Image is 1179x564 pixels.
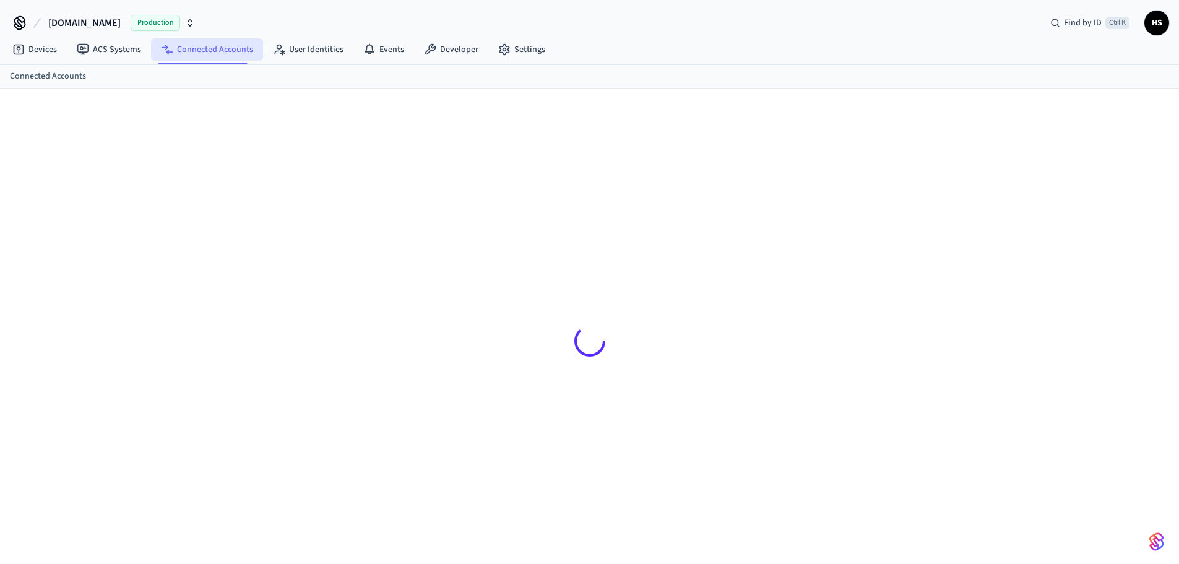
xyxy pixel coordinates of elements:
[414,38,488,61] a: Developer
[2,38,67,61] a: Devices
[488,38,555,61] a: Settings
[151,38,263,61] a: Connected Accounts
[131,15,180,31] span: Production
[1149,532,1164,552] img: SeamLogoGradient.69752ec5.svg
[1040,12,1139,34] div: Find by IDCtrl K
[10,70,86,83] a: Connected Accounts
[1105,17,1129,29] span: Ctrl K
[1144,11,1169,35] button: HS
[1146,12,1168,34] span: HS
[48,15,121,30] span: [DOMAIN_NAME]
[263,38,353,61] a: User Identities
[67,38,151,61] a: ACS Systems
[1064,17,1102,29] span: Find by ID
[353,38,414,61] a: Events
